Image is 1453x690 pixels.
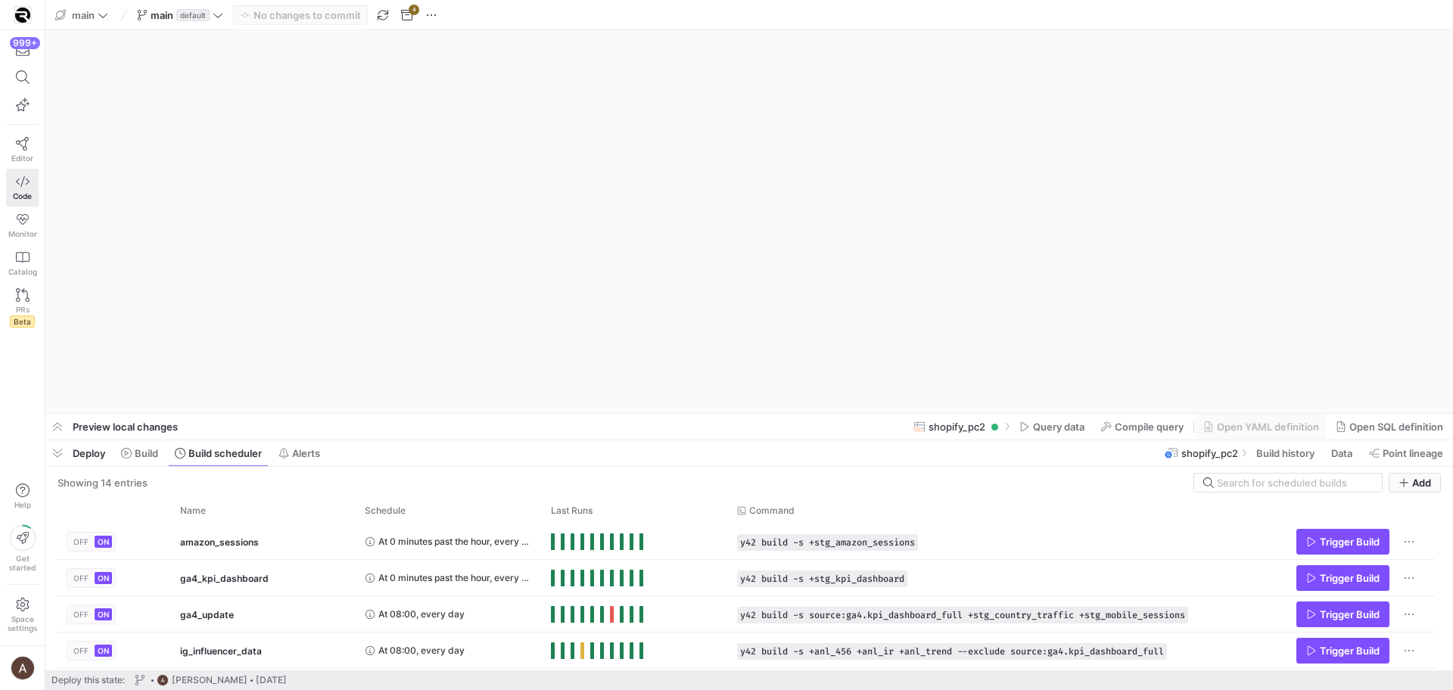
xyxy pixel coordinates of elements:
[73,421,178,433] span: Preview local changes
[10,37,40,49] div: 999+
[180,561,269,596] span: ga4_kpi_dashboard
[1329,414,1450,440] button: Open SQL definition
[8,229,37,238] span: Monitor
[6,169,39,207] a: Code
[188,447,262,459] span: Build scheduler
[8,267,37,276] span: Catalog
[98,610,109,619] span: ON
[98,537,109,546] span: ON
[131,670,291,690] button: https://lh3.googleusercontent.com/a/AEdFTp4_8LqxRyxVUtC19lo4LS2NU-n5oC7apraV2tR5=s96-c[PERSON_NAM...
[6,36,39,64] button: 999+
[1412,477,1431,489] span: Add
[1296,601,1389,627] button: Trigger Build
[98,573,109,583] span: ON
[365,505,406,516] span: Schedule
[180,633,262,669] span: ig_influencer_data
[551,505,593,516] span: Last Runs
[51,5,112,25] button: main
[114,440,165,466] button: Build
[6,244,39,282] a: Catalog
[73,646,89,655] span: OFF
[51,675,125,685] span: Deploy this state:
[135,447,158,459] span: Build
[1349,421,1443,433] span: Open SQL definition
[378,524,533,559] span: At 0 minutes past the hour, every 2 hours, every day
[1296,565,1389,591] button: Trigger Build
[13,191,32,200] span: Code
[272,440,327,466] button: Alerts
[740,537,915,548] span: y42 build -s +stg_amazon_sessions
[58,632,1435,669] div: Press SPACE to select this row.
[73,447,105,459] span: Deploy
[15,8,30,23] img: https://storage.googleapis.com/y42-prod-data-exchange/images/9vP1ZiGb3SDtS36M2oSqLE2NxN9MAbKgqIYc...
[58,477,148,489] div: Showing 14 entries
[73,573,89,583] span: OFF
[180,524,259,560] span: amazon_sessions
[6,652,39,684] button: https://lh3.googleusercontent.com/a/AEdFTp4_8LqxRyxVUtC19lo4LS2NU-n5oC7apraV2tR5=s96-c
[378,596,465,632] span: At 08:00, every day
[8,614,37,632] span: Space settings
[740,610,1185,620] span: y42 build -s source:ga4.kpi_dashboard_full +stg_country_traffic +stg_mobile_sessions
[1094,414,1190,440] button: Compile query
[13,500,32,509] span: Help
[1320,645,1380,657] span: Trigger Build
[256,675,287,685] span: [DATE]
[1331,447,1352,459] span: Data
[6,131,39,169] a: Editor
[172,675,247,685] span: [PERSON_NAME]
[1296,638,1389,664] button: Trigger Build
[740,573,904,584] span: y42 build -s +stg_kpi_dashboard
[929,421,985,433] span: shopify_pc2
[6,282,39,334] a: PRsBeta
[1115,421,1184,433] span: Compile query
[72,9,95,21] span: main
[1013,414,1091,440] button: Query data
[1181,447,1238,459] span: shopify_pc2
[133,5,227,25] button: maindefault
[1362,440,1450,466] button: Point lineage
[378,632,465,668] span: At 08:00, every day
[1249,440,1321,466] button: Build history
[1256,447,1315,459] span: Build history
[16,305,30,314] span: PRs
[73,610,89,619] span: OFF
[180,597,234,632] span: ga4_update
[157,674,169,686] img: https://lh3.googleusercontent.com/a/AEdFTp4_8LqxRyxVUtC19lo4LS2NU-n5oC7apraV2tR5=s96-c
[58,524,1435,560] div: Press SPACE to select this row.
[58,560,1435,596] div: Press SPACE to select this row.
[292,447,320,459] span: Alerts
[378,560,533,595] span: At 0 minutes past the hour, every 3 hours, every day
[176,9,210,21] span: default
[749,505,795,516] span: Command
[1033,421,1084,433] span: Query data
[740,646,1164,657] span: y42 build -s +anl_456 +anl_ir +anl_trend --exclude source:ga4.kpi_dashboard_full
[1320,572,1380,584] span: Trigger Build
[11,154,33,163] span: Editor
[9,554,36,572] span: Get started
[1320,536,1380,548] span: Trigger Build
[73,537,89,546] span: OFF
[11,656,35,680] img: https://lh3.googleusercontent.com/a/AEdFTp4_8LqxRyxVUtC19lo4LS2NU-n5oC7apraV2tR5=s96-c
[180,505,206,516] span: Name
[1383,447,1443,459] span: Point lineage
[10,315,35,328] span: Beta
[6,519,39,578] button: Getstarted
[6,477,39,516] button: Help
[168,440,269,466] button: Build scheduler
[1324,440,1359,466] button: Data
[1296,529,1389,555] button: Trigger Build
[1320,608,1380,620] span: Trigger Build
[6,207,39,244] a: Monitor
[6,2,39,28] a: https://storage.googleapis.com/y42-prod-data-exchange/images/9vP1ZiGb3SDtS36M2oSqLE2NxN9MAbKgqIYc...
[1389,473,1441,493] button: Add
[98,646,109,655] span: ON
[6,591,39,639] a: Spacesettings
[151,9,173,21] span: main
[1217,477,1373,489] input: Search for scheduled builds
[58,596,1435,632] div: Press SPACE to select this row.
